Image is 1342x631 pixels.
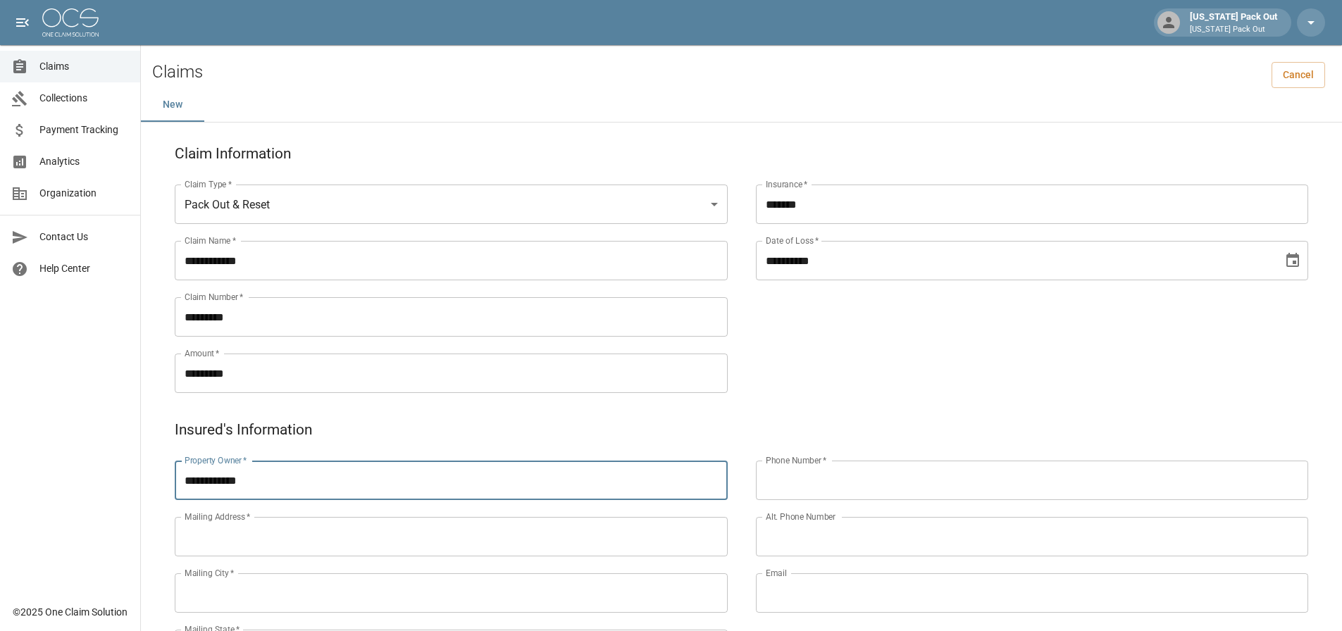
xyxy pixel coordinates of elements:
[185,291,243,303] label: Claim Number
[152,62,203,82] h2: Claims
[766,567,787,579] label: Email
[141,88,1342,122] div: dynamic tabs
[1184,10,1283,35] div: [US_STATE] Pack Out
[39,123,129,137] span: Payment Tracking
[39,154,129,169] span: Analytics
[175,185,728,224] div: Pack Out & Reset
[39,59,129,74] span: Claims
[766,454,826,466] label: Phone Number
[185,511,250,523] label: Mailing Address
[141,88,204,122] button: New
[39,230,129,244] span: Contact Us
[185,347,220,359] label: Amount
[185,567,235,579] label: Mailing City
[39,91,129,106] span: Collections
[766,178,807,190] label: Insurance
[42,8,99,37] img: ocs-logo-white-transparent.png
[13,605,128,619] div: © 2025 One Claim Solution
[766,235,819,246] label: Date of Loss
[185,235,236,246] label: Claim Name
[766,511,835,523] label: Alt. Phone Number
[185,454,247,466] label: Property Owner
[185,178,232,190] label: Claim Type
[1190,24,1277,36] p: [US_STATE] Pack Out
[8,8,37,37] button: open drawer
[39,186,129,201] span: Organization
[1279,246,1307,275] button: Choose date, selected date is Aug 11, 2025
[39,261,129,276] span: Help Center
[1272,62,1325,88] a: Cancel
